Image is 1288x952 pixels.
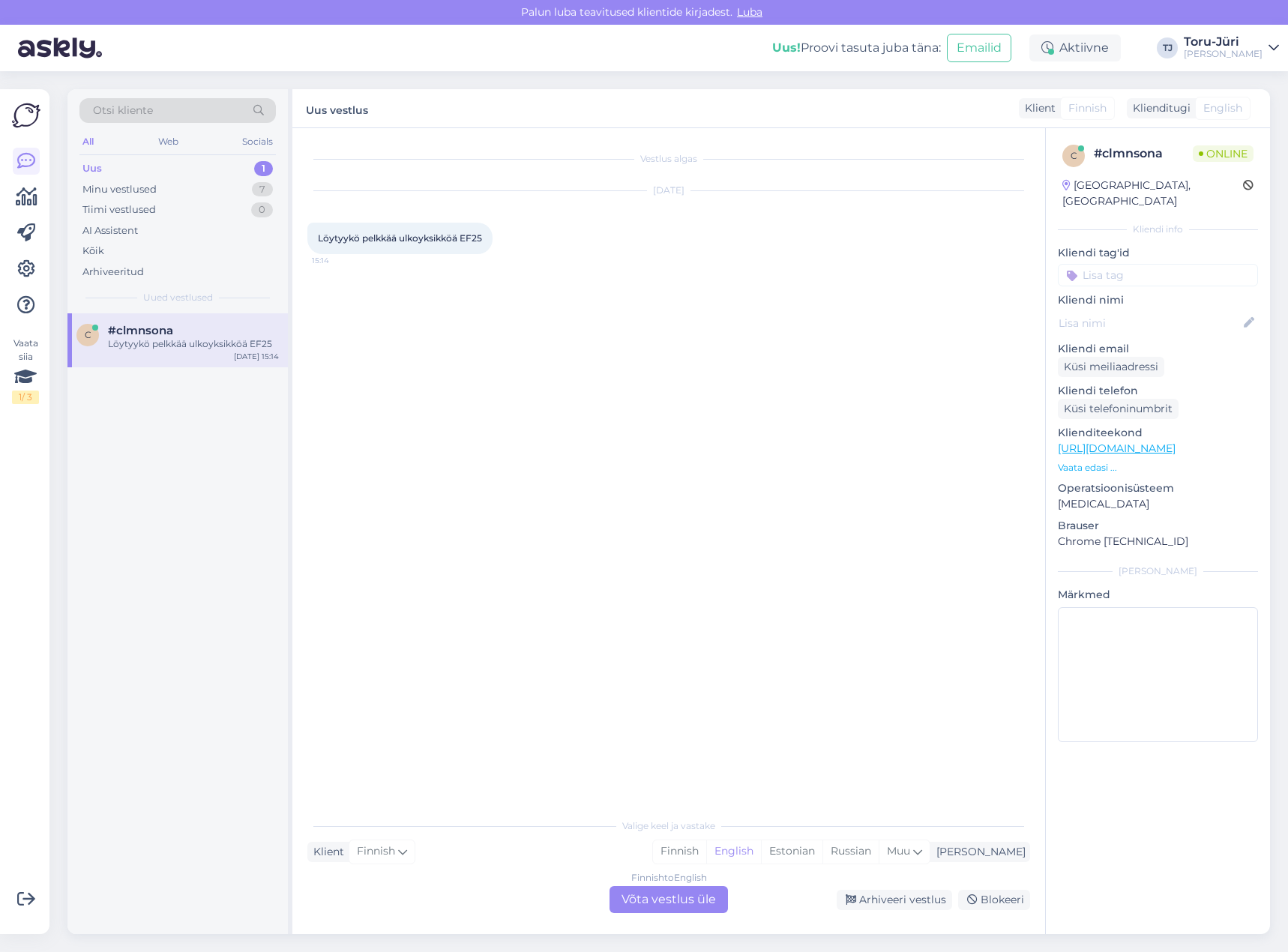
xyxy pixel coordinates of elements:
img: Askly Logo [12,101,40,130]
div: English [706,840,761,863]
span: Luba [732,5,767,19]
div: 7 [252,182,273,197]
div: Klient [307,844,344,860]
span: c [1071,150,1077,161]
p: Märkmed [1058,587,1258,603]
div: Kõik [82,244,104,259]
p: Klienditeekond [1058,425,1258,441]
label: Uus vestlus [306,98,368,118]
div: Socials [239,132,276,151]
div: 1 / 3 [12,391,39,404]
div: Võta vestlus üle [610,886,728,913]
div: [DATE] [307,184,1030,197]
p: [MEDICAL_DATA] [1058,496,1258,512]
div: Aktiivne [1029,34,1121,61]
div: Küsi telefoninumbrit [1058,399,1179,419]
div: AI Assistent [82,223,138,238]
p: Kliendi email [1058,341,1258,357]
div: [PERSON_NAME] [1184,48,1263,60]
div: [PERSON_NAME] [930,844,1026,860]
span: English [1203,100,1242,116]
b: Uus! [772,40,801,55]
span: Online [1193,145,1254,162]
div: 1 [254,161,273,176]
div: TJ [1157,37,1178,58]
span: Löytyykö pelkkää ulkoyksikköä EF25 [318,232,482,244]
input: Lisa nimi [1059,315,1241,331]
div: Valige keel ja vastake [307,819,1030,833]
div: Toru-Jüri [1184,36,1263,48]
span: c [85,329,91,340]
div: [GEOGRAPHIC_DATA], [GEOGRAPHIC_DATA] [1062,178,1243,209]
div: Vestlus algas [307,152,1030,166]
span: Otsi kliente [93,103,153,118]
div: 0 [251,202,273,217]
div: Proovi tasuta juba täna: [772,39,941,57]
div: [DATE] 15:14 [234,351,279,362]
span: Uued vestlused [143,291,213,304]
div: Arhiveeri vestlus [837,890,952,910]
p: Kliendi nimi [1058,292,1258,308]
p: Brauser [1058,518,1258,534]
div: Web [155,132,181,151]
div: Vaata siia [12,337,39,404]
div: [PERSON_NAME] [1058,564,1258,578]
input: Lisa tag [1058,264,1258,286]
p: Operatsioonisüsteem [1058,480,1258,496]
div: Löytyykö pelkkää ulkoyksikköä EF25 [108,337,279,351]
p: Kliendi telefon [1058,383,1258,399]
span: Muu [887,844,910,858]
div: Blokeeri [958,890,1030,910]
div: Uus [82,161,102,176]
span: Finnish [357,843,395,860]
div: Finnish to English [631,871,707,885]
div: # clmnsona [1094,145,1193,163]
div: Klienditugi [1127,100,1191,116]
div: Estonian [761,840,822,863]
p: Kliendi tag'id [1058,245,1258,261]
div: Minu vestlused [82,182,157,197]
span: 15:14 [312,255,368,266]
span: #clmnsona [108,324,173,337]
a: Toru-Jüri[PERSON_NAME] [1184,36,1279,60]
div: Russian [822,840,879,863]
button: Emailid [947,34,1011,62]
p: Vaata edasi ... [1058,461,1258,475]
div: Klient [1019,100,1056,116]
div: Tiimi vestlused [82,202,156,217]
div: Kliendi info [1058,223,1258,236]
div: Arhiveeritud [82,265,144,280]
p: Chrome [TECHNICAL_ID] [1058,534,1258,549]
div: All [79,132,97,151]
div: Küsi meiliaadressi [1058,357,1164,377]
div: Finnish [653,840,706,863]
span: Finnish [1068,100,1107,116]
a: [URL][DOMAIN_NAME] [1058,442,1176,455]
